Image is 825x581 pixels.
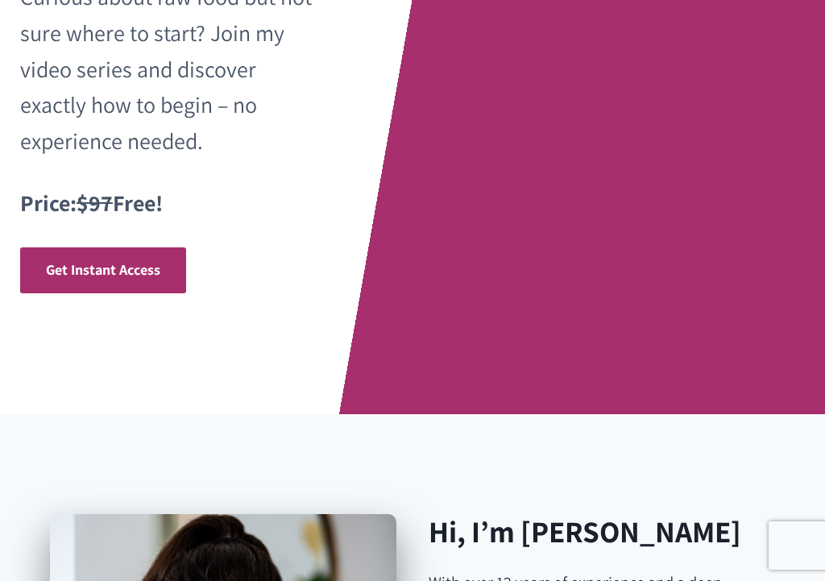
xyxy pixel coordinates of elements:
a: Get Instant Access [20,247,186,293]
s: $97 [77,188,113,218]
h2: Hi, I’m [PERSON_NAME] [429,514,775,550]
strong: Price: Free! [20,188,163,218]
span: Get Instant Access [46,260,160,279]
